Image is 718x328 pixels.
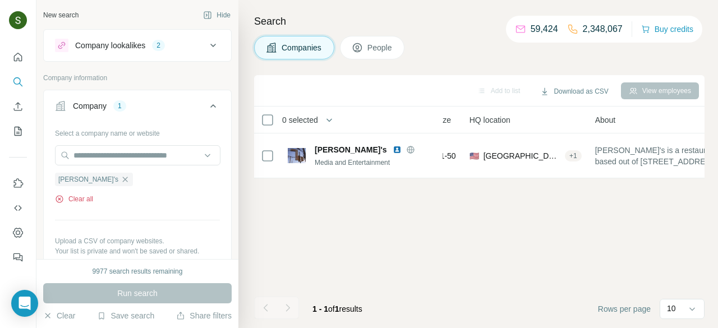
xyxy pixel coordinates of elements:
button: Hide [195,7,238,24]
div: Open Intercom Messenger [11,290,38,317]
button: Quick start [9,47,27,67]
button: Company1 [44,93,231,124]
span: 1 [335,304,339,313]
div: Company [73,100,107,112]
div: Select a company name or website [55,124,220,138]
span: [PERSON_NAME]'s [315,144,387,155]
div: 1 [113,101,126,111]
button: Clear all [55,194,93,204]
button: Company lookalikes2 [44,32,231,59]
button: My lists [9,121,27,141]
div: Media and Entertainment [315,158,436,168]
span: 11-50 [436,150,456,161]
div: New search [43,10,79,20]
div: 2 [152,40,165,50]
p: Company information [43,73,232,83]
span: Size [436,114,451,126]
span: Companies [282,42,323,53]
button: Search [9,72,27,92]
span: results [312,304,362,313]
button: Feedback [9,247,27,267]
button: Download as CSV [532,83,616,100]
button: Dashboard [9,223,27,243]
img: Logo of Johnny Brenda's [288,148,306,163]
span: [GEOGRAPHIC_DATA], [GEOGRAPHIC_DATA] [484,150,560,161]
span: 🇺🇸 [470,150,479,161]
span: of [328,304,335,313]
div: 9977 search results remaining [93,266,183,276]
span: About [595,114,616,126]
span: 0 selected [282,114,318,126]
span: Rows per page [598,303,651,315]
span: HQ location [470,114,510,126]
p: 10 [667,303,676,314]
p: Upload a CSV of company websites. [55,236,220,246]
button: Use Surfe API [9,198,27,218]
p: 59,424 [531,22,558,36]
button: Clear [43,310,75,321]
button: Save search [97,310,154,321]
button: Enrich CSV [9,96,27,117]
div: + 1 [565,151,582,161]
span: 1 - 1 [312,304,328,313]
p: 2,348,067 [583,22,623,36]
img: LinkedIn logo [393,145,402,154]
span: People [367,42,393,53]
button: Share filters [176,310,232,321]
h4: Search [254,13,705,29]
span: [PERSON_NAME]'s [58,174,118,184]
div: Company lookalikes [75,40,145,51]
p: Your list is private and won't be saved or shared. [55,246,220,256]
button: Use Surfe on LinkedIn [9,173,27,193]
img: Avatar [9,11,27,29]
button: Buy credits [641,21,693,37]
